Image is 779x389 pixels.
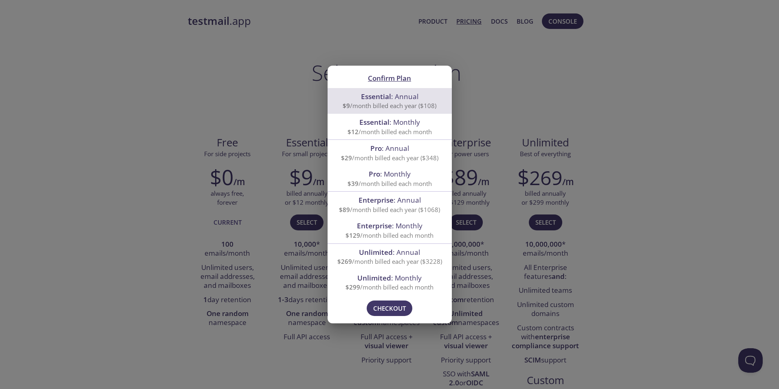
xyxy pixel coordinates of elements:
span: $39 [348,179,359,188]
span: Enterprise [359,195,394,205]
div: Pro: Monthly$39/month billed each month [328,166,452,191]
span: Enterprise [357,221,392,230]
span: /month billed each month [345,283,434,291]
button: Checkout [367,301,412,316]
span: Checkout [373,303,406,314]
div: Enterprise: Annual$89/month billed each year ($1068) [328,192,452,217]
span: /month billed each month [348,128,432,136]
span: Unlimited [357,273,391,283]
div: Essential: Monthly$12/month billed each month [328,114,452,139]
span: Essential [361,92,391,101]
div: Pro: Annual$29/month billed each year ($348) [328,140,452,166]
span: $9 [343,102,350,110]
span: Pro [369,169,380,179]
span: $29 [341,154,352,162]
div: Unlimited: Monthly$299/month billed each month [328,270,452,295]
span: /month billed each year ($108) [343,102,436,110]
span: : Annual [370,144,409,153]
span: : Monthly [369,169,411,179]
span: : Annual [359,248,420,257]
span: : Monthly [357,273,422,283]
span: Pro [370,144,382,153]
span: $12 [348,128,359,136]
span: Essential [359,117,389,127]
ul: confirm plan selection [328,88,452,295]
div: Unlimited: Annual$269/month billed each year ($3228) [328,244,452,270]
span: /month billed each year ($1068) [339,206,440,214]
span: /month billed each month [348,179,432,188]
span: Unlimited [359,248,393,257]
span: $299 [345,283,360,291]
span: $89 [339,206,350,214]
span: $269 [337,257,352,265]
span: : Annual [359,195,421,205]
span: $129 [345,231,360,239]
span: /month billed each year ($348) [341,154,438,162]
span: Confirm Plan [368,73,411,83]
span: : Annual [361,92,418,101]
div: Essential: Annual$9/month billed each year ($108) [328,88,452,114]
span: /month billed each year ($3228) [337,257,442,265]
div: Enterprise: Monthly$129/month billed each month [328,217,452,243]
span: : Monthly [357,221,423,230]
span: : Monthly [359,117,420,127]
span: /month billed each month [345,231,434,239]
